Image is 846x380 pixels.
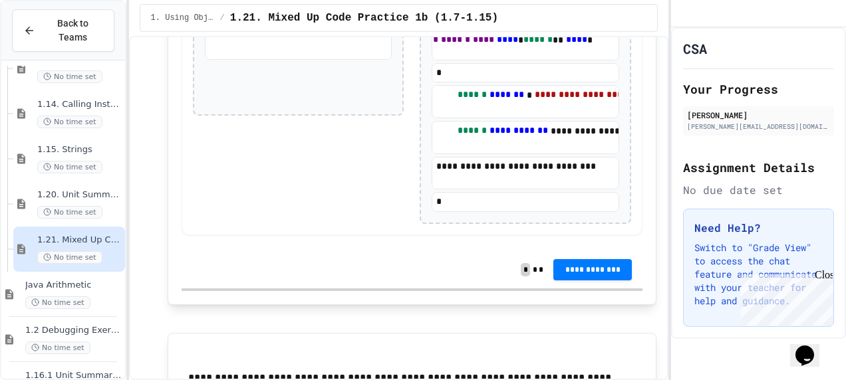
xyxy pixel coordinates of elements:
p: Switch to "Grade View" to access the chat feature and communicate with your teacher for help and ... [694,241,823,308]
div: [PERSON_NAME][EMAIL_ADDRESS][DOMAIN_NAME] [687,122,830,132]
h2: Your Progress [683,80,834,98]
div: Chat with us now!Close [5,5,92,84]
span: 1.15. Strings [37,144,122,155]
span: 1.21. Mixed Up Code Practice 1b (1.7-1.15) [230,10,498,26]
div: [PERSON_NAME] [687,109,830,121]
span: Back to Teams [43,17,103,45]
div: No due date set [683,182,834,198]
button: Back to Teams [12,9,114,52]
span: No time set [37,161,102,173]
span: No time set [25,341,90,354]
span: / [220,13,225,23]
h1: CSA [683,39,707,58]
iframe: chat widget [790,327,833,367]
span: No time set [37,70,102,83]
span: No time set [37,116,102,128]
span: No time set [37,206,102,219]
h3: Need Help? [694,220,823,236]
span: 1.2 Debugging Exercise [25,325,122,336]
span: 1.14. Calling Instance Methods [37,99,122,110]
span: 1.21. Mixed Up Code Practice 1b (1.7-1.15) [37,235,122,246]
iframe: chat widget [736,269,833,326]
span: 1.20. Unit Summary 1b (1.7-1.15) [37,189,122,201]
h2: Assignment Details [683,158,834,177]
span: No time set [25,296,90,309]
span: 1. Using Objects and Methods [151,13,215,23]
span: No time set [37,251,102,264]
span: Java Arithmetic [25,280,122,291]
